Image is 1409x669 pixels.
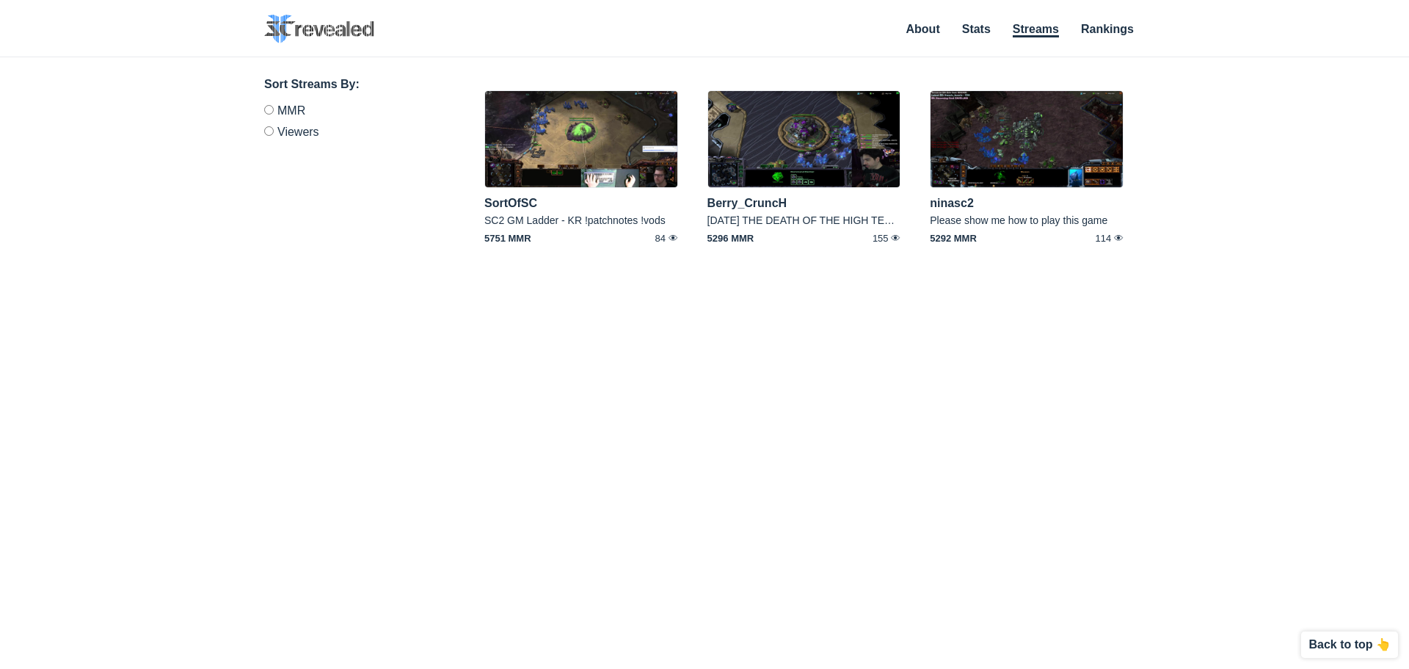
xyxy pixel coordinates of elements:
[614,234,678,243] span: 84 👁
[1081,23,1134,35] a: Rankings
[836,234,900,243] span: 155 👁
[1308,639,1391,651] p: Back to top 👆
[1013,23,1059,37] a: Streams
[484,234,549,243] span: 5751 MMR
[264,76,440,93] h3: Sort Streams By:
[1059,234,1124,243] span: 114 👁
[484,214,666,226] a: SC2 GM Ladder - KR !patchnotes !vods
[264,105,440,120] label: MMR
[930,234,994,243] span: 5292 MMR
[930,197,974,209] a: ninasc2
[264,105,274,115] input: MMR
[930,90,1124,188] img: live_user_ninasc2-1280x640.jpg
[484,90,678,188] img: live_user_sortofsc-1280x640.jpg
[707,197,787,209] a: Berry_CruncH
[962,23,991,35] a: Stats
[264,120,440,138] label: Viewers
[484,197,537,209] a: SortOfSC
[930,214,1107,226] a: Please show me how to play this game
[264,15,374,43] img: SC2 Revealed
[707,214,1167,226] a: [DATE] THE DEATH OF THE HIGH TEMPLAR !GOODYS !DISCORD !SELFIE !BALD !BACKSHOTS
[707,90,901,188] img: live_user_berry_crunch-1280x640.jpg
[264,126,274,136] input: Viewers
[906,23,940,35] a: About
[707,234,772,243] span: 5296 MMR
